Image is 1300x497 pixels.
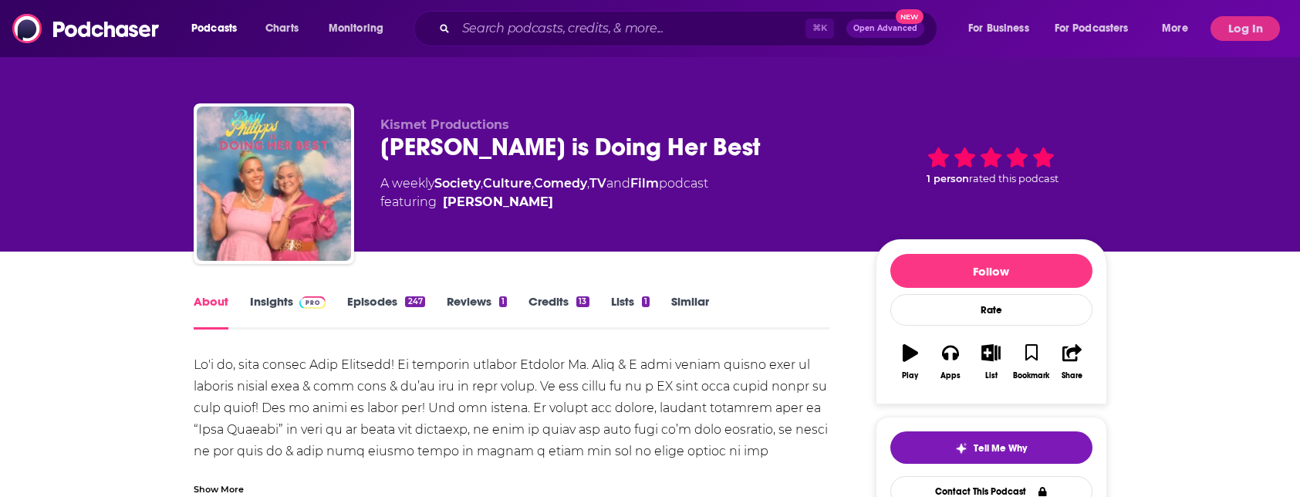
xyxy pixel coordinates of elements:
[534,176,587,191] a: Comedy
[428,11,952,46] div: Search podcasts, credits, & more...
[902,371,918,380] div: Play
[318,16,404,41] button: open menu
[955,442,967,455] img: tell me why sparkle
[347,294,424,330] a: Episodes247
[576,296,589,307] div: 13
[642,296,650,307] div: 1
[927,173,969,184] span: 1 person
[380,174,708,211] div: A weekly podcast
[876,117,1107,213] div: 1 personrated this podcast
[896,9,924,24] span: New
[671,294,709,330] a: Similar
[405,296,424,307] div: 247
[481,176,483,191] span: ,
[968,18,1029,39] span: For Business
[255,16,308,41] a: Charts
[930,334,971,390] button: Apps
[890,431,1092,464] button: tell me why sparkleTell Me Why
[434,176,481,191] a: Society
[630,176,659,191] a: Film
[971,334,1011,390] button: List
[890,294,1092,326] div: Rate
[380,117,509,132] span: Kismet Productions
[329,18,383,39] span: Monitoring
[299,296,326,309] img: Podchaser Pro
[1162,18,1188,39] span: More
[589,176,606,191] a: TV
[1052,334,1092,390] button: Share
[1011,334,1052,390] button: Bookmark
[191,18,237,39] span: Podcasts
[532,176,534,191] span: ,
[265,18,299,39] span: Charts
[443,193,553,211] a: Busy Philipps
[611,294,650,330] a: Lists1
[587,176,589,191] span: ,
[447,294,507,330] a: Reviews1
[181,16,257,41] button: open menu
[606,176,630,191] span: and
[957,16,1048,41] button: open menu
[456,16,805,41] input: Search podcasts, credits, & more...
[969,173,1059,184] span: rated this podcast
[1045,16,1151,41] button: open menu
[1151,16,1207,41] button: open menu
[1062,371,1082,380] div: Share
[499,296,507,307] div: 1
[985,371,998,380] div: List
[853,25,917,32] span: Open Advanced
[890,254,1092,288] button: Follow
[1211,16,1280,41] button: Log In
[1013,371,1049,380] div: Bookmark
[194,294,228,330] a: About
[483,176,532,191] a: Culture
[940,371,961,380] div: Apps
[380,193,708,211] span: featuring
[846,19,924,38] button: Open AdvancedNew
[1055,18,1129,39] span: For Podcasters
[528,294,589,330] a: Credits13
[12,14,160,43] img: Podchaser - Follow, Share and Rate Podcasts
[974,442,1027,455] span: Tell Me Why
[250,294,326,330] a: InsightsPodchaser Pro
[890,334,930,390] button: Play
[805,19,834,39] span: ⌘ K
[197,106,351,261] img: Busy Philipps is Doing Her Best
